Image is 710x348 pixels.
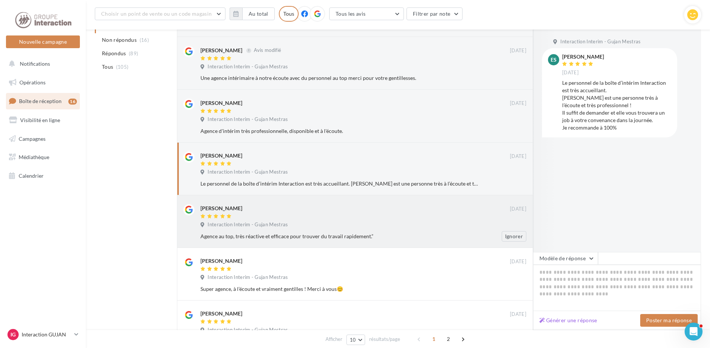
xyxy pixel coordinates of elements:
[230,7,275,20] button: Au total
[19,135,46,142] span: Campagnes
[19,98,62,104] span: Boîte de réception
[200,152,242,159] div: [PERSON_NAME]
[200,47,242,54] div: [PERSON_NAME]
[510,100,526,107] span: [DATE]
[20,117,60,123] span: Visibilité en ligne
[22,331,71,338] p: Interaction GUJAN
[10,331,16,338] span: IG
[95,7,225,20] button: Choisir un point de vente ou un code magasin
[4,131,81,147] a: Campagnes
[562,79,671,131] div: Le personnel de la boîte d’intérim Interaction est très accueillant. [PERSON_NAME] est une person...
[510,206,526,212] span: [DATE]
[102,50,126,57] span: Répondus
[140,37,149,43] span: (16)
[200,285,478,293] div: Super agence, à l’écoute et vraiment gentilles ! Merci à vous😊
[102,36,137,44] span: Non répondus
[200,310,242,317] div: [PERSON_NAME]
[200,233,478,240] div: Agence au top, très réactive et efficace pour trouver du travail rapidement.”
[4,75,81,90] a: Opérations
[4,93,81,109] a: Boîte de réception16
[242,7,275,20] button: Au total
[407,7,463,20] button: Filtrer par note
[6,327,80,342] a: IG Interaction GUJAN
[200,205,242,212] div: [PERSON_NAME]
[4,149,81,165] a: Médiathèque
[510,47,526,54] span: [DATE]
[102,63,113,71] span: Tous
[101,10,212,17] span: Choisir un point de vente ou un code magasin
[208,63,288,70] span: Interaction Interim - Gujan Mestras
[442,333,454,345] span: 2
[533,252,598,265] button: Modèle de réponse
[254,47,281,53] span: Avis modifié
[200,127,478,135] div: Agence d'intérim très professionnelle, disponible et à l'écoute.
[329,7,404,20] button: Tous les avis
[200,257,242,265] div: [PERSON_NAME]
[502,231,526,242] button: Ignorer
[208,221,288,228] span: Interaction Interim - Gujan Mestras
[4,56,78,72] button: Notifications
[68,99,77,105] div: 16
[116,64,129,70] span: (105)
[428,333,440,345] span: 1
[200,99,242,107] div: [PERSON_NAME]
[19,154,49,160] span: Médiathèque
[200,180,478,187] div: Le personnel de la boîte d’intérim Interaction est très accueillant. [PERSON_NAME] est une person...
[560,38,641,45] span: Interaction Interim - Gujan Mestras
[551,56,557,63] span: ES
[336,10,366,17] span: Tous les avis
[562,69,579,76] span: [DATE]
[129,50,138,56] span: (89)
[4,112,81,128] a: Visibilité en ligne
[19,173,44,179] span: Calendrier
[279,6,299,22] div: Tous
[510,258,526,265] span: [DATE]
[20,60,50,67] span: Notifications
[19,79,46,86] span: Opérations
[562,54,604,59] div: [PERSON_NAME]
[510,311,526,318] span: [DATE]
[369,336,400,343] span: résultats/page
[208,116,288,123] span: Interaction Interim - Gujan Mestras
[4,168,81,184] a: Calendrier
[640,314,698,327] button: Poster ma réponse
[208,274,288,281] span: Interaction Interim - Gujan Mestras
[346,335,365,345] button: 10
[200,74,478,82] div: Une agence intérimaire à notre écoute avec du personnel au top merci pour votre gentillesses.
[536,316,600,325] button: Générer une réponse
[685,323,703,341] iframe: Intercom live chat
[350,337,356,343] span: 10
[208,327,288,333] span: Interaction Interim - Gujan Mestras
[510,153,526,160] span: [DATE]
[326,336,342,343] span: Afficher
[208,169,288,175] span: Interaction Interim - Gujan Mestras
[6,35,80,48] button: Nouvelle campagne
